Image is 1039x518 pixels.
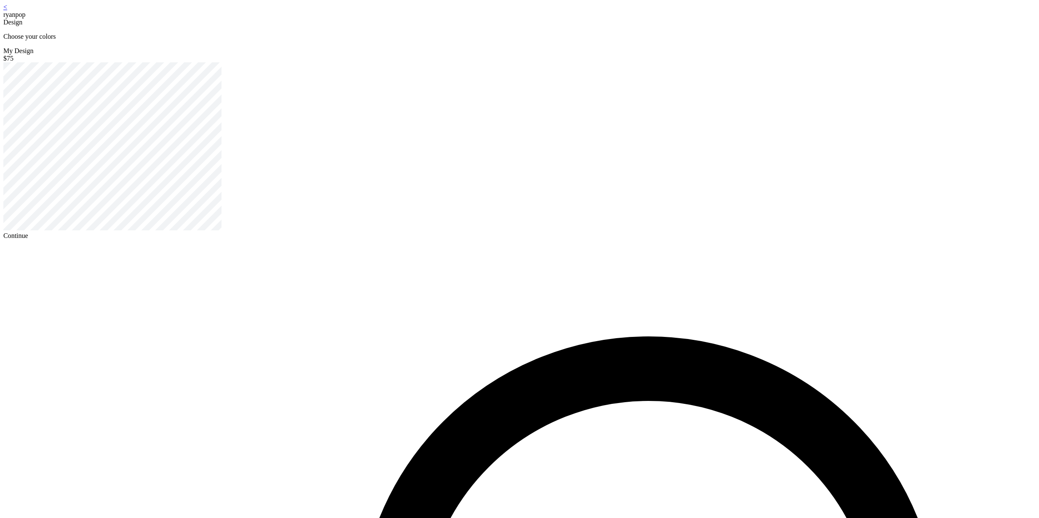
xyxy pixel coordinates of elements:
p: Choose your colors [3,33,1036,40]
div: Continue [3,232,1036,240]
a: < [3,3,7,11]
div: My Design [3,47,1036,55]
div: ryanpop [3,11,1036,19]
div: $75 [3,55,1036,62]
div: Design [3,19,1036,26]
